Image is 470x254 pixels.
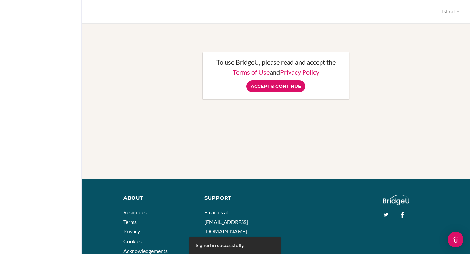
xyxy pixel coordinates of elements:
[233,68,270,76] a: Terms of Use
[439,6,462,18] button: Ishrat
[448,232,463,247] div: Open Intercom Messenger
[123,195,195,202] div: About
[209,59,342,65] p: To use BridgeU, please read and accept the
[246,80,305,92] input: Accept & Continue
[123,219,137,225] a: Terms
[204,195,271,202] div: Support
[209,69,342,75] p: and
[196,242,244,249] div: Signed in successfully.
[383,195,409,205] img: logo_white@2x-f4f0deed5e89b7ecb1c2cc34c3e3d731f90f0f143d5ea2071677605dd97b5244.png
[123,228,140,234] a: Privacy
[204,209,248,234] a: Email us at [EMAIL_ADDRESS][DOMAIN_NAME]
[123,209,147,215] a: Resources
[280,68,319,76] a: Privacy Policy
